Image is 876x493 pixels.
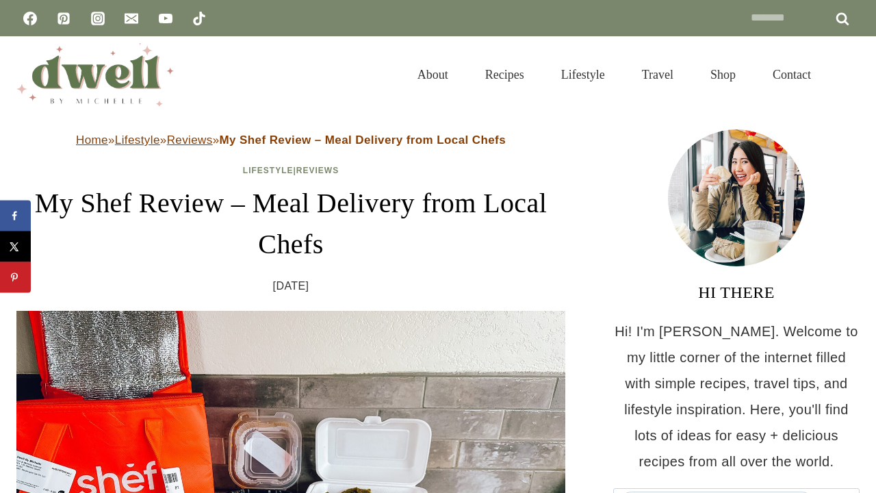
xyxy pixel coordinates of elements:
[16,5,44,32] a: Facebook
[467,51,543,99] a: Recipes
[76,134,108,147] a: Home
[754,51,829,99] a: Contact
[76,134,506,147] span: » » »
[243,166,339,175] span: |
[613,280,860,305] h3: HI THERE
[243,166,294,175] a: Lifestyle
[692,51,754,99] a: Shop
[84,5,112,32] a: Instagram
[399,51,467,99] a: About
[623,51,692,99] a: Travel
[115,134,160,147] a: Lifestyle
[167,134,213,147] a: Reviews
[118,5,145,32] a: Email
[399,51,829,99] nav: Primary Navigation
[836,63,860,86] button: View Search Form
[613,318,860,475] p: Hi! I'm [PERSON_NAME]. Welcome to my little corner of the internet filled with simple recipes, tr...
[16,43,174,106] img: DWELL by michelle
[50,5,77,32] a: Pinterest
[185,5,213,32] a: TikTok
[273,276,309,296] time: [DATE]
[220,134,506,147] strong: My Shef Review – Meal Delivery from Local Chefs
[296,166,339,175] a: Reviews
[152,5,179,32] a: YouTube
[543,51,623,99] a: Lifestyle
[16,183,565,265] h1: My Shef Review – Meal Delivery from Local Chefs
